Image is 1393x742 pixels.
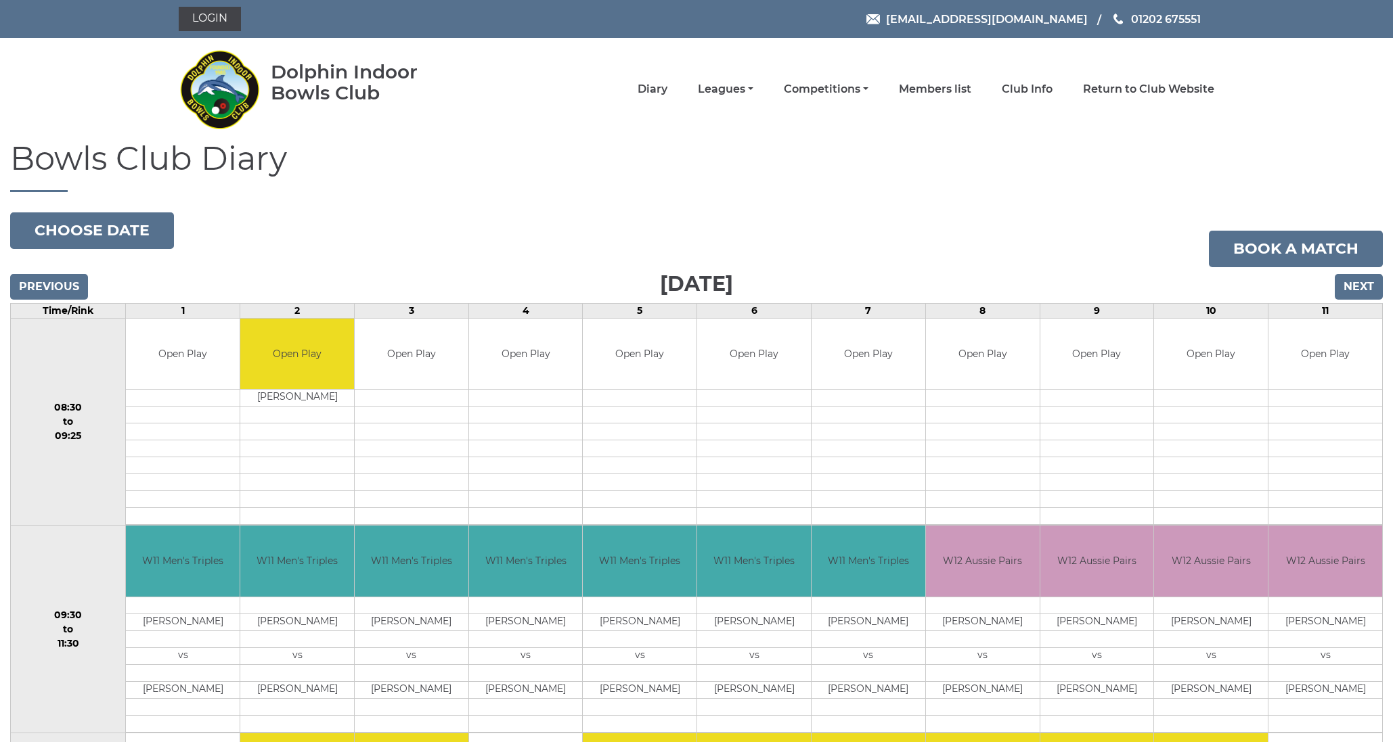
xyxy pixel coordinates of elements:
td: 3 [354,303,468,318]
td: vs [926,647,1040,664]
td: Time/Rink [11,303,126,318]
td: vs [1268,647,1382,664]
td: Open Play [1268,319,1382,390]
td: Open Play [1154,319,1268,390]
td: [PERSON_NAME] [697,681,811,698]
td: [PERSON_NAME] [1268,613,1382,630]
td: [PERSON_NAME] [1040,613,1154,630]
td: Open Play [812,319,925,390]
td: W12 Aussie Pairs [926,526,1040,597]
td: vs [469,647,583,664]
input: Previous [10,274,88,300]
td: [PERSON_NAME] [126,681,240,698]
td: [PERSON_NAME] [697,613,811,630]
h1: Bowls Club Diary [10,141,1383,192]
td: [PERSON_NAME] [1040,681,1154,698]
a: Members list [899,82,971,97]
td: [PERSON_NAME] [469,613,583,630]
td: 08:30 to 09:25 [11,318,126,526]
td: Open Play [926,319,1040,390]
td: 7 [812,303,926,318]
td: W12 Aussie Pairs [1268,526,1382,597]
td: [PERSON_NAME] [355,681,468,698]
td: [PERSON_NAME] [240,681,354,698]
input: Next [1335,274,1383,300]
td: [PERSON_NAME] [469,681,583,698]
td: [PERSON_NAME] [240,613,354,630]
td: [PERSON_NAME] [1154,613,1268,630]
td: W11 Men's Triples [469,526,583,597]
td: Open Play [1040,319,1154,390]
td: W12 Aussie Pairs [1040,526,1154,597]
td: Open Play [469,319,583,390]
td: vs [240,647,354,664]
td: 6 [697,303,812,318]
td: vs [126,647,240,664]
a: Competitions [784,82,868,97]
td: W11 Men's Triples [355,526,468,597]
a: Club Info [1002,82,1053,97]
td: 09:30 to 11:30 [11,526,126,733]
td: W11 Men's Triples [583,526,696,597]
td: W11 Men's Triples [126,526,240,597]
td: 2 [240,303,355,318]
img: Phone us [1113,14,1123,24]
td: 4 [468,303,583,318]
td: vs [1154,647,1268,664]
td: [PERSON_NAME] [1154,681,1268,698]
td: [PERSON_NAME] [812,613,925,630]
a: Diary [638,82,667,97]
td: vs [812,647,925,664]
span: [EMAIL_ADDRESS][DOMAIN_NAME] [886,12,1088,25]
td: 8 [925,303,1040,318]
td: vs [355,647,468,664]
td: Open Play [240,319,354,390]
td: 5 [583,303,697,318]
td: W11 Men's Triples [240,526,354,597]
td: Open Play [355,319,468,390]
a: Return to Club Website [1083,82,1214,97]
td: vs [583,647,696,664]
td: W11 Men's Triples [812,526,925,597]
td: Open Play [126,319,240,390]
a: Leagues [698,82,753,97]
td: Open Play [697,319,811,390]
td: W11 Men's Triples [697,526,811,597]
a: Email [EMAIL_ADDRESS][DOMAIN_NAME] [866,11,1088,28]
td: 11 [1268,303,1383,318]
td: 9 [1040,303,1154,318]
td: [PERSON_NAME] [1268,681,1382,698]
td: [PERSON_NAME] [583,613,696,630]
td: Open Play [583,319,696,390]
td: [PERSON_NAME] [812,681,925,698]
img: Email [866,14,880,24]
td: 1 [126,303,240,318]
td: vs [697,647,811,664]
a: Phone us 01202 675551 [1111,11,1201,28]
a: Login [179,7,241,31]
td: 10 [1154,303,1268,318]
td: [PERSON_NAME] [583,681,696,698]
td: W12 Aussie Pairs [1154,526,1268,597]
button: Choose date [10,212,174,249]
td: [PERSON_NAME] [240,390,354,407]
img: Dolphin Indoor Bowls Club [179,42,260,137]
td: [PERSON_NAME] [126,613,240,630]
td: [PERSON_NAME] [355,613,468,630]
span: 01202 675551 [1131,12,1201,25]
td: [PERSON_NAME] [926,681,1040,698]
td: [PERSON_NAME] [926,613,1040,630]
a: Book a match [1209,231,1383,267]
div: Dolphin Indoor Bowls Club [271,62,461,103]
td: vs [1040,647,1154,664]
